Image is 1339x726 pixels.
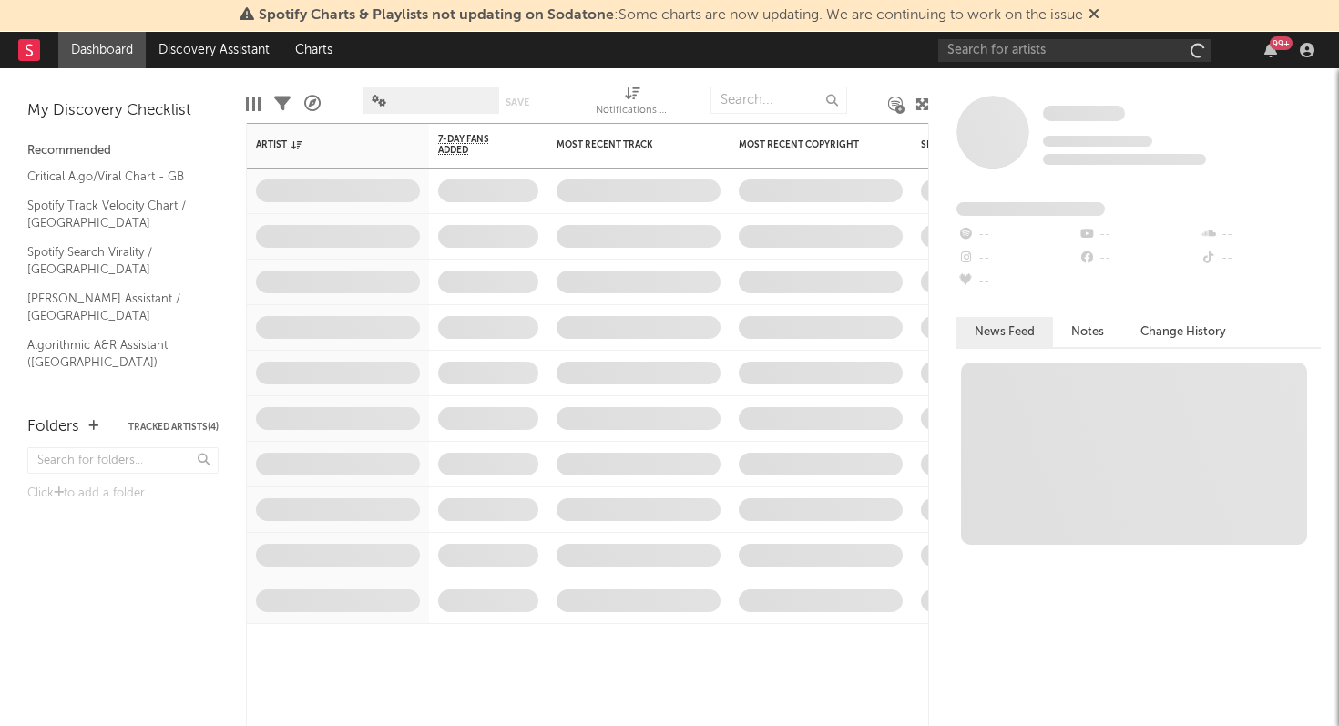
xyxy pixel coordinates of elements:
[956,317,1053,347] button: News Feed
[27,382,200,419] a: Editorial A&R Assistant ([GEOGRAPHIC_DATA])
[27,140,219,162] div: Recommended
[921,139,1058,150] div: Spotify Monthly Listeners
[1053,317,1122,347] button: Notes
[246,77,261,130] div: Edit Columns
[27,447,219,474] input: Search for folders...
[27,335,200,373] a: Algorithmic A&R Assistant ([GEOGRAPHIC_DATA])
[956,223,1078,247] div: --
[27,100,219,122] div: My Discovery Checklist
[956,271,1078,294] div: --
[304,77,321,130] div: A&R Pipeline
[1264,43,1277,57] button: 99+
[259,8,1083,23] span: : Some charts are now updating. We are continuing to work on the issue
[27,167,200,187] a: Critical Algo/Viral Chart - GB
[282,32,345,68] a: Charts
[1043,105,1125,123] a: Some Artist
[1043,106,1125,121] span: Some Artist
[1200,223,1321,247] div: --
[27,416,79,438] div: Folders
[146,32,282,68] a: Discovery Assistant
[596,100,669,122] div: Notifications (Artist)
[1043,136,1152,147] span: Tracking Since: [DATE]
[128,423,219,432] button: Tracked Artists(4)
[956,202,1105,216] span: Fans Added by Platform
[1122,317,1244,347] button: Change History
[58,32,146,68] a: Dashboard
[274,77,291,130] div: Filters
[259,8,614,23] span: Spotify Charts & Playlists not updating on Sodatone
[557,139,693,150] div: Most Recent Track
[710,87,847,114] input: Search...
[596,77,669,130] div: Notifications (Artist)
[27,483,219,505] div: Click to add a folder.
[256,139,393,150] div: Artist
[1089,8,1099,23] span: Dismiss
[739,139,875,150] div: Most Recent Copyright
[1078,247,1199,271] div: --
[27,289,200,326] a: [PERSON_NAME] Assistant / [GEOGRAPHIC_DATA]
[27,242,200,280] a: Spotify Search Virality / [GEOGRAPHIC_DATA]
[1200,247,1321,271] div: --
[1270,36,1293,50] div: 99 +
[938,39,1211,62] input: Search for artists
[956,247,1078,271] div: --
[506,97,529,107] button: Save
[1043,154,1206,165] span: 0 fans last week
[1078,223,1199,247] div: --
[27,196,200,233] a: Spotify Track Velocity Chart / [GEOGRAPHIC_DATA]
[438,134,511,156] span: 7-Day Fans Added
